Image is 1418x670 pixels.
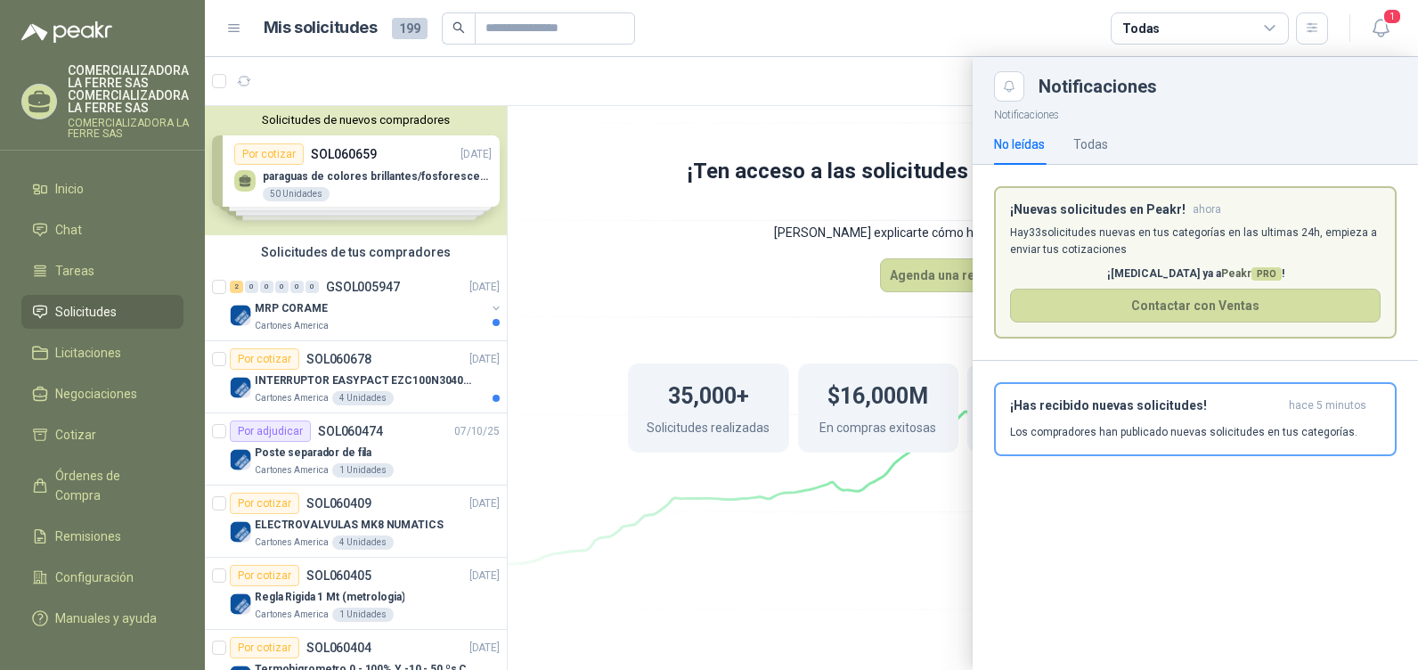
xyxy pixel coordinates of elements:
p: COMERCIALIZADORA LA FERRE SAS COMERCIALIZADORA LA FERRE SAS [68,64,189,114]
span: Peakr [1221,267,1282,280]
span: Negociaciones [55,384,137,404]
span: 199 [392,18,428,39]
span: Solicitudes [55,302,117,322]
span: hace 5 minutos [1289,398,1366,413]
button: Contactar con Ventas [1010,289,1381,323]
p: ¡[MEDICAL_DATA] ya a ! [1010,266,1381,282]
a: Órdenes de Compra [21,459,183,512]
p: Hay 33 solicitudes nuevas en tus categorías en las ultimas 24h, empieza a enviar tus cotizaciones [1010,225,1381,258]
span: search [452,21,465,34]
a: Cotizar [21,418,183,452]
span: Chat [55,220,82,240]
a: Solicitudes [21,295,183,329]
button: ¡Has recibido nuevas solicitudes!hace 5 minutos Los compradores han publicado nuevas solicitudes ... [994,382,1397,456]
h3: ¡Nuevas solicitudes en Peakr! [1010,202,1186,217]
span: Cotizar [55,425,96,445]
h3: ¡Has recibido nuevas solicitudes! [1010,398,1282,413]
span: Licitaciones [55,343,121,363]
span: PRO [1251,267,1282,281]
span: Remisiones [55,527,121,546]
a: Negociaciones [21,377,183,411]
div: No leídas [994,135,1045,154]
span: Tareas [55,261,94,281]
button: 1 [1365,12,1397,45]
a: Chat [21,213,183,247]
a: Manuales y ayuda [21,601,183,635]
span: 1 [1382,8,1402,25]
p: COMERCIALIZADORA LA FERRE SAS [68,118,189,139]
a: Remisiones [21,519,183,553]
span: ahora [1193,202,1221,217]
span: Configuración [55,568,134,587]
p: Notificaciones [973,102,1418,124]
span: Órdenes de Compra [55,466,167,505]
h1: Mis solicitudes [264,15,378,41]
div: Notificaciones [1039,78,1397,95]
div: Todas [1073,135,1108,154]
span: Inicio [55,179,84,199]
button: Close [994,71,1024,102]
a: Tareas [21,254,183,288]
div: Todas [1122,19,1160,38]
p: Los compradores han publicado nuevas solicitudes en tus categorías. [1010,424,1357,440]
a: Inicio [21,172,183,206]
a: Configuración [21,560,183,594]
span: Manuales y ayuda [55,609,157,628]
img: Logo peakr [21,21,112,43]
a: Licitaciones [21,336,183,370]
